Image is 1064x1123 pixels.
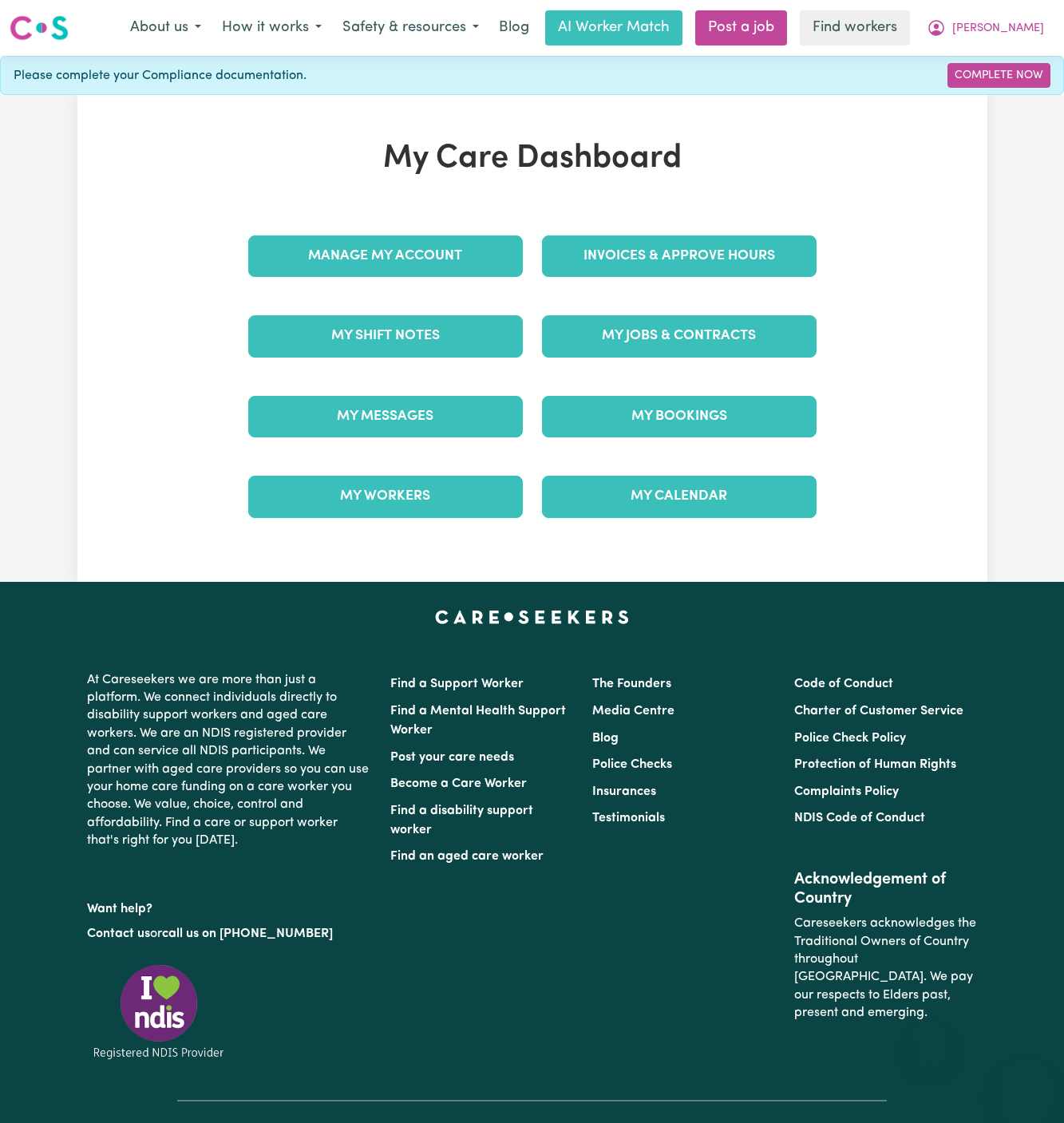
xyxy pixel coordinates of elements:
a: Media Centre [592,705,674,718]
a: Blog [592,732,619,745]
a: Find a Mental Health Support Worker [390,705,566,737]
button: About us [120,11,212,45]
button: How it works [212,11,332,45]
a: Post your care needs [390,751,514,764]
h1: My Care Dashboard [239,140,826,178]
img: Registered NDIS provider [87,962,231,1062]
a: My Bookings [542,396,817,437]
a: Police Checks [592,758,672,771]
span: Please complete your Compliance documentation. [14,66,307,85]
a: Contact us [87,927,150,940]
a: Blog [489,10,539,45]
p: or [87,919,371,949]
a: Protection of Human Rights [794,758,956,771]
a: My Shift Notes [248,315,523,357]
a: My Workers [248,476,523,517]
a: Become a Care Worker [390,777,527,790]
a: Police Check Policy [794,732,906,745]
a: My Messages [248,396,523,437]
span: [PERSON_NAME] [952,20,1044,38]
a: Invoices & Approve Hours [542,235,817,277]
a: AI Worker Match [545,10,682,45]
a: Find a disability support worker [390,805,533,836]
iframe: Close message [915,1021,947,1053]
a: call us on [PHONE_NUMBER] [162,927,333,940]
a: Testimonials [592,812,665,824]
button: Safety & resources [332,11,489,45]
a: My Jobs & Contracts [542,315,817,357]
iframe: Button to launch messaging window [1000,1059,1051,1110]
a: Find workers [800,10,910,45]
p: At Careseekers we are more than just a platform. We connect individuals directly to disability su... [87,665,371,856]
p: Want help? [87,894,371,918]
a: Post a job [695,10,787,45]
a: NDIS Code of Conduct [794,812,925,824]
button: My Account [916,11,1054,45]
a: Manage My Account [248,235,523,277]
a: Insurances [592,785,656,798]
p: Careseekers acknowledges the Traditional Owners of Country throughout [GEOGRAPHIC_DATA]. We pay o... [794,908,977,1028]
a: Complaints Policy [794,785,899,798]
a: Code of Conduct [794,678,893,690]
h2: Acknowledgement of Country [794,870,977,908]
a: Find an aged care worker [390,850,544,863]
a: Charter of Customer Service [794,705,963,718]
a: My Calendar [542,476,817,517]
a: The Founders [592,678,671,690]
a: Complete Now [947,63,1050,88]
a: Find a Support Worker [390,678,524,690]
img: Careseekers logo [10,14,69,42]
a: Careseekers logo [10,10,69,46]
a: Careseekers home page [435,611,629,623]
